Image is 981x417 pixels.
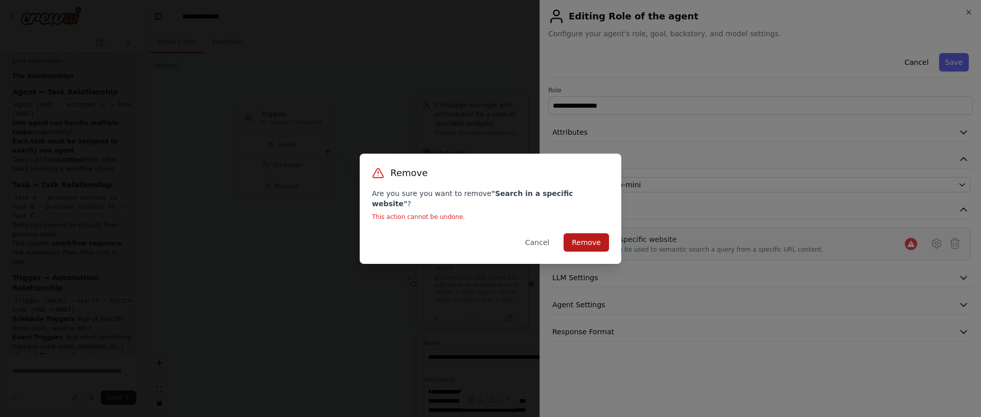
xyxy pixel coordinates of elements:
[390,166,428,180] h3: Remove
[372,188,609,209] p: Are you sure you want to remove ?
[372,189,573,208] strong: " Search in a specific website "
[564,233,609,252] button: Remove
[372,213,609,221] p: This action cannot be undone.
[517,233,557,252] button: Cancel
